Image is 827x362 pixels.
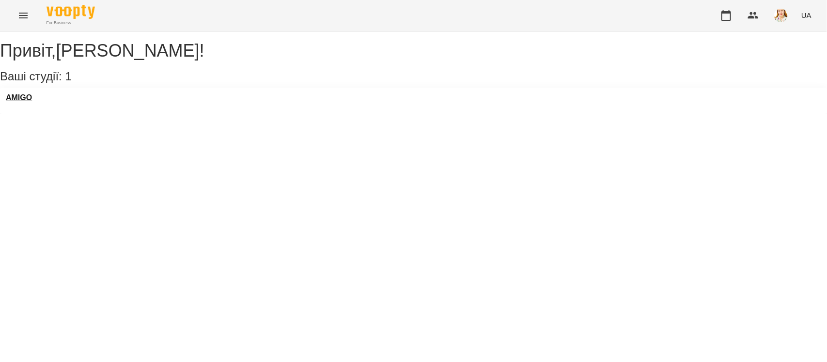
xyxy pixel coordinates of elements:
button: UA [797,6,815,24]
a: AMIGO [6,93,32,102]
span: UA [801,10,811,20]
span: For Business [47,20,95,26]
img: 5d2379496a5cd3203b941d5c9ca6e0ea.jpg [774,9,788,22]
img: Voopty Logo [47,5,95,19]
span: 1 [65,70,71,83]
button: Menu [12,4,35,27]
